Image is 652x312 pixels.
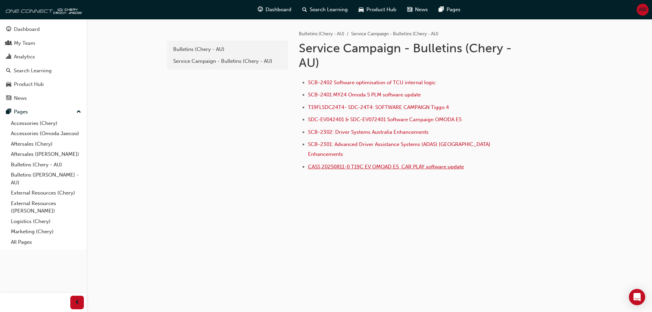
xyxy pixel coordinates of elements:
a: Bulletins ([PERSON_NAME] - AU) [8,170,84,188]
span: Product Hub [366,6,396,14]
div: Search Learning [14,67,52,75]
a: SCB-2401 MY24 Omoda 5 PLM software update [308,92,421,98]
div: News [14,94,27,102]
a: Bulletins (Chery - AU) [170,43,285,55]
a: Search Learning [3,65,84,77]
a: SCB-2402 Software optimisation of TCU internal logic [308,79,436,86]
h1: Service Campaign - Bulletins (Chery - AU) [299,41,522,70]
a: Marketing (Chery) [8,226,84,237]
div: Service Campaign - Bulletins (Chery - AU) [173,57,282,65]
a: Accessories (Omoda Jaecoo) [8,128,84,139]
a: pages-iconPages [433,3,466,17]
span: car-icon [359,5,364,14]
a: Service Campaign - Bulletins (Chery - AU) [170,55,285,67]
span: Search Learning [310,6,348,14]
a: car-iconProduct Hub [353,3,402,17]
span: AW [639,6,647,14]
span: Pages [447,6,460,14]
a: news-iconNews [402,3,433,17]
a: Aftersales ([PERSON_NAME]) [8,149,84,160]
a: News [3,92,84,105]
div: Dashboard [14,25,40,33]
img: oneconnect [3,3,81,16]
li: Service Campaign - Bulletins (Chery - AU) [351,30,438,38]
a: Bulletins (Chery - AU) [299,31,344,37]
div: My Team [14,39,35,47]
a: All Pages [8,237,84,247]
button: Pages [3,106,84,118]
div: Product Hub [14,80,44,88]
span: guage-icon [258,5,263,14]
a: Product Hub [3,78,84,91]
span: news-icon [6,95,11,102]
a: SCB-2301: Advanced Driver Assistance Systems (ADAS) [GEOGRAPHIC_DATA] Enhancements [308,141,492,157]
a: Accessories (Chery) [8,118,84,129]
a: External Resources (Chery) [8,188,84,198]
div: Open Intercom Messenger [629,289,645,305]
span: car-icon [6,81,11,88]
span: chart-icon [6,54,11,60]
span: prev-icon [75,298,80,307]
a: Aftersales (Chery) [8,139,84,149]
a: SCB-2302: Driver Systems Australia Enhancements [308,129,429,135]
a: External Resources ([PERSON_NAME]) [8,198,84,216]
span: search-icon [302,5,307,14]
span: search-icon [6,68,11,74]
button: AW [637,4,649,16]
span: news-icon [407,5,412,14]
a: Dashboard [3,23,84,36]
span: guage-icon [6,26,11,33]
a: CASS 20250811-0 T19C EV OMOAD E5 CAR PLAY software update [308,164,464,170]
a: My Team [3,37,84,50]
a: Analytics [3,51,84,63]
div: Bulletins (Chery - AU) [173,45,282,53]
span: people-icon [6,40,11,47]
a: guage-iconDashboard [252,3,297,17]
a: search-iconSearch Learning [297,3,353,17]
a: T19FLSDC24T4- SDC-24T4: SOFTWARE CAMPAIGN Tiggo 4 [308,104,449,110]
button: DashboardMy TeamAnalyticsSearch LearningProduct HubNews [3,22,84,106]
span: News [415,6,428,14]
div: Analytics [14,53,35,61]
span: pages-icon [6,109,11,115]
span: up-icon [76,108,81,116]
a: Logistics (Chery) [8,216,84,227]
div: Pages [14,108,28,116]
span: pages-icon [439,5,444,14]
span: Dashboard [266,6,291,14]
a: SDC-EV042401 & SDC-EV072401 Software Campaign OMODA E5 [308,116,461,123]
a: Bulletins (Chery - AU) [8,160,84,170]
